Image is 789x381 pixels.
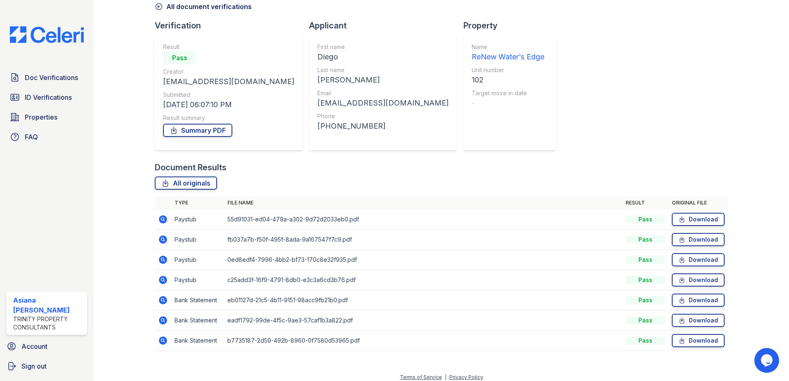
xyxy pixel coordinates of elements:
[171,331,224,351] td: Bank Statement
[25,112,57,122] span: Properties
[463,20,562,31] div: Property
[669,196,728,209] th: Original file
[626,215,665,223] div: Pass
[224,270,622,290] td: c25add3f-16f9-4791-8db0-e3c3a6cd3b76.pdf
[163,43,294,51] div: Result
[25,73,78,82] span: Doc Verifications
[155,176,217,190] a: All originals
[317,51,449,63] div: Diego
[672,334,725,347] a: Download
[155,2,252,12] a: All document verifications
[317,120,449,132] div: [PHONE_NUMBER]
[25,132,38,142] span: FAQ
[7,129,87,145] a: FAQ
[626,316,665,325] div: Pass
[622,196,669,209] th: Result
[672,233,725,246] a: Download
[672,253,725,266] a: Download
[224,209,622,230] td: 55d91031-ed04-479a-a302-9d72d2033eb0.pdf
[309,20,463,31] div: Applicant
[400,374,442,380] a: Terms of Service
[3,338,90,355] a: Account
[7,89,87,106] a: ID Verifications
[163,114,294,122] div: Result summary
[7,109,87,125] a: Properties
[317,112,449,120] div: Phone
[21,361,47,371] span: Sign out
[224,290,622,310] td: eb01127d-21c5-4b11-9151-98acc9fb21b0.pdf
[626,235,665,244] div: Pass
[317,74,449,86] div: [PERSON_NAME]
[155,162,227,173] div: Document Results
[7,69,87,86] a: Doc Verifications
[672,294,725,307] a: Download
[163,99,294,111] div: [DATE] 06:07:10 PM
[171,290,224,310] td: Bank Statement
[472,51,544,63] div: ReNew Water's Edge
[163,124,232,137] a: Summary PDF
[626,256,665,264] div: Pass
[224,196,622,209] th: File name
[13,295,84,315] div: Asiana [PERSON_NAME]
[3,358,90,374] a: Sign out
[472,74,544,86] div: 102
[472,89,544,97] div: Target move in date
[672,314,725,327] a: Download
[672,273,725,287] a: Download
[672,213,725,226] a: Download
[754,348,781,373] iframe: chat widget
[3,26,90,43] img: CE_Logo_Blue-a8612792a0a2168367f1c8372b55b34899dd931a85d93a1a3d3e32e68fde9ad4.png
[171,209,224,230] td: Paystub
[224,331,622,351] td: b7735187-2d59-492b-8960-0f7580d53965.pdf
[445,374,446,380] div: |
[25,92,72,102] span: ID Verifications
[171,310,224,331] td: Bank Statement
[171,270,224,290] td: Paystub
[472,43,544,63] a: Name ReNew Water's Edge
[626,296,665,304] div: Pass
[155,20,309,31] div: Verification
[224,230,622,250] td: fb037a7b-f50f-495f-8ada-9a167547f7c9.pdf
[171,250,224,270] td: Paystub
[317,66,449,74] div: Last name
[13,315,84,332] div: Trinity Property Consultants
[449,374,483,380] a: Privacy Policy
[317,97,449,109] div: [EMAIL_ADDRESS][DOMAIN_NAME]
[472,43,544,51] div: Name
[163,76,294,87] div: [EMAIL_ADDRESS][DOMAIN_NAME]
[626,336,665,345] div: Pass
[163,91,294,99] div: Submitted
[163,68,294,76] div: Creator
[21,341,47,351] span: Account
[224,250,622,270] td: 0ed8edf4-7996-4bb2-bf73-170c8e32f935.pdf
[163,51,196,64] div: Pass
[171,196,224,209] th: Type
[317,89,449,97] div: Email
[224,310,622,331] td: eadf1792-99de-4f5c-9ae3-57caf1b3a822.pdf
[472,66,544,74] div: Unit number
[171,230,224,250] td: Paystub
[472,97,544,109] div: -
[317,43,449,51] div: First name
[626,276,665,284] div: Pass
